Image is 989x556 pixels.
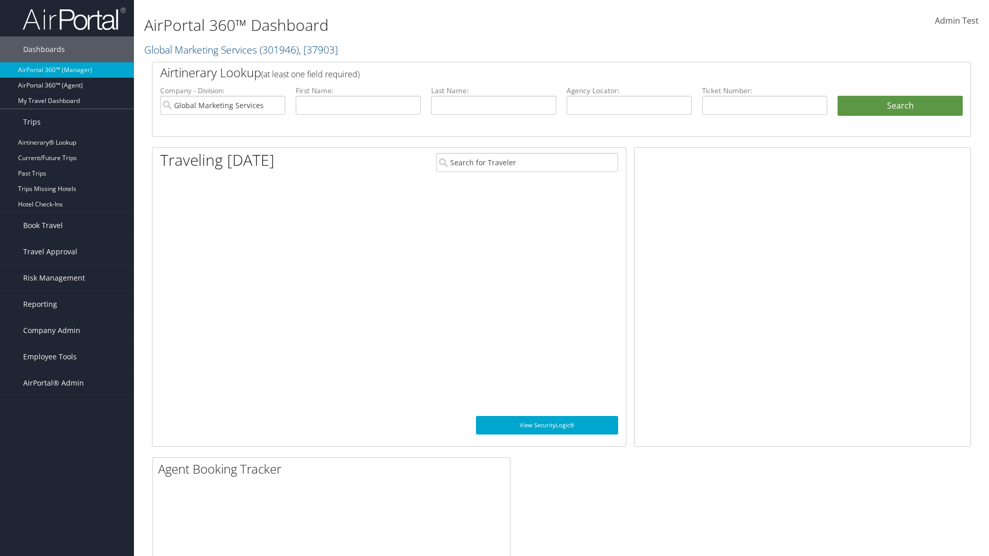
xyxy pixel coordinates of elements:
label: Last Name: [431,85,556,96]
span: Employee Tools [23,344,77,370]
span: AirPortal® Admin [23,370,84,396]
label: First Name: [296,85,421,96]
h1: Traveling [DATE] [160,149,275,171]
label: Company - Division: [160,85,285,96]
a: Admin Test [935,5,979,37]
span: ( 301946 ) [260,43,299,57]
a: View SecurityLogic® [476,416,618,435]
span: , [ 37903 ] [299,43,338,57]
h2: Airtinerary Lookup [160,64,895,81]
h1: AirPortal 360™ Dashboard [144,14,701,36]
span: Risk Management [23,265,85,291]
label: Agency Locator: [567,85,692,96]
span: (at least one field required) [261,68,360,80]
span: Travel Approval [23,239,77,265]
button: Search [838,96,963,116]
span: Trips [23,109,41,135]
span: Company Admin [23,318,80,343]
span: Reporting [23,291,57,317]
label: Ticket Number: [702,85,827,96]
span: Book Travel [23,213,63,238]
a: Global Marketing Services [144,43,338,57]
span: Dashboards [23,37,65,62]
img: airportal-logo.png [23,7,126,31]
h2: Agent Booking Tracker [158,460,510,478]
span: Admin Test [935,15,979,26]
input: Search for Traveler [436,153,618,172]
